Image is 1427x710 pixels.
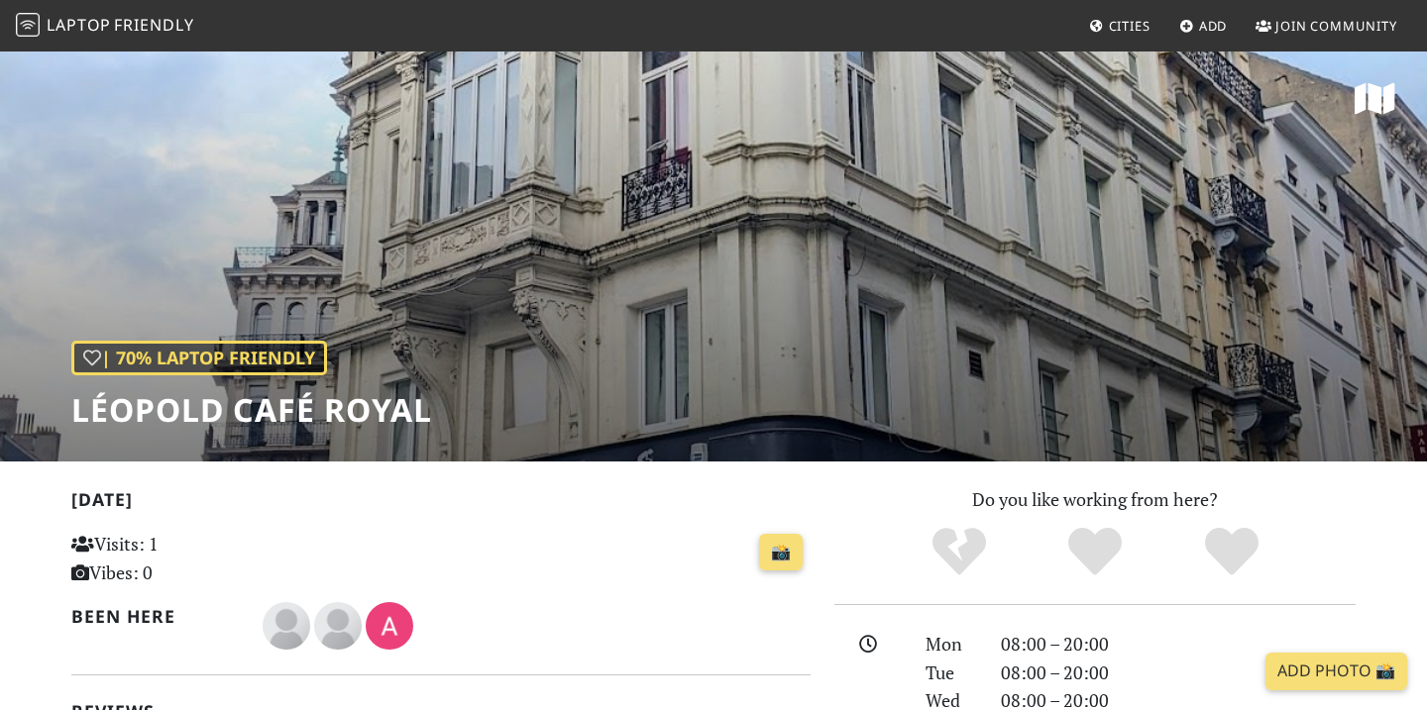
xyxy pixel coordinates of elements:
[71,606,239,627] h2: Been here
[71,391,432,429] h1: Léopold Café Royal
[71,530,302,587] p: Visits: 1 Vibes: 0
[366,612,413,636] span: Alma Kaurāte
[1163,525,1300,579] div: Definitely!
[759,534,803,571] a: 📸
[914,659,989,687] div: Tue
[1265,653,1407,690] a: Add Photo 📸
[1171,8,1236,44] a: Add
[1248,8,1405,44] a: Join Community
[263,612,314,636] span: Sofia Silva
[366,602,413,650] img: 4031-alma.jpg
[71,341,327,375] div: | 70% Laptop Friendly
[16,9,194,44] a: LaptopFriendly LaptopFriendly
[1275,17,1397,35] span: Join Community
[989,630,1368,659] div: 08:00 – 20:00
[71,489,811,518] h2: [DATE]
[914,630,989,659] div: Mon
[314,612,366,636] span: Mustafa Derdiyok
[263,602,310,650] img: blank-535327c66bd565773addf3077783bbfce4b00ec00e9fd257753287c682c7fa38.png
[1081,8,1158,44] a: Cities
[47,14,111,36] span: Laptop
[114,14,193,36] span: Friendly
[1027,525,1163,579] div: Yes
[891,525,1028,579] div: No
[16,13,40,37] img: LaptopFriendly
[989,659,1368,687] div: 08:00 – 20:00
[1199,17,1228,35] span: Add
[1109,17,1151,35] span: Cities
[314,602,362,650] img: blank-535327c66bd565773addf3077783bbfce4b00ec00e9fd257753287c682c7fa38.png
[834,485,1356,514] p: Do you like working from here?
